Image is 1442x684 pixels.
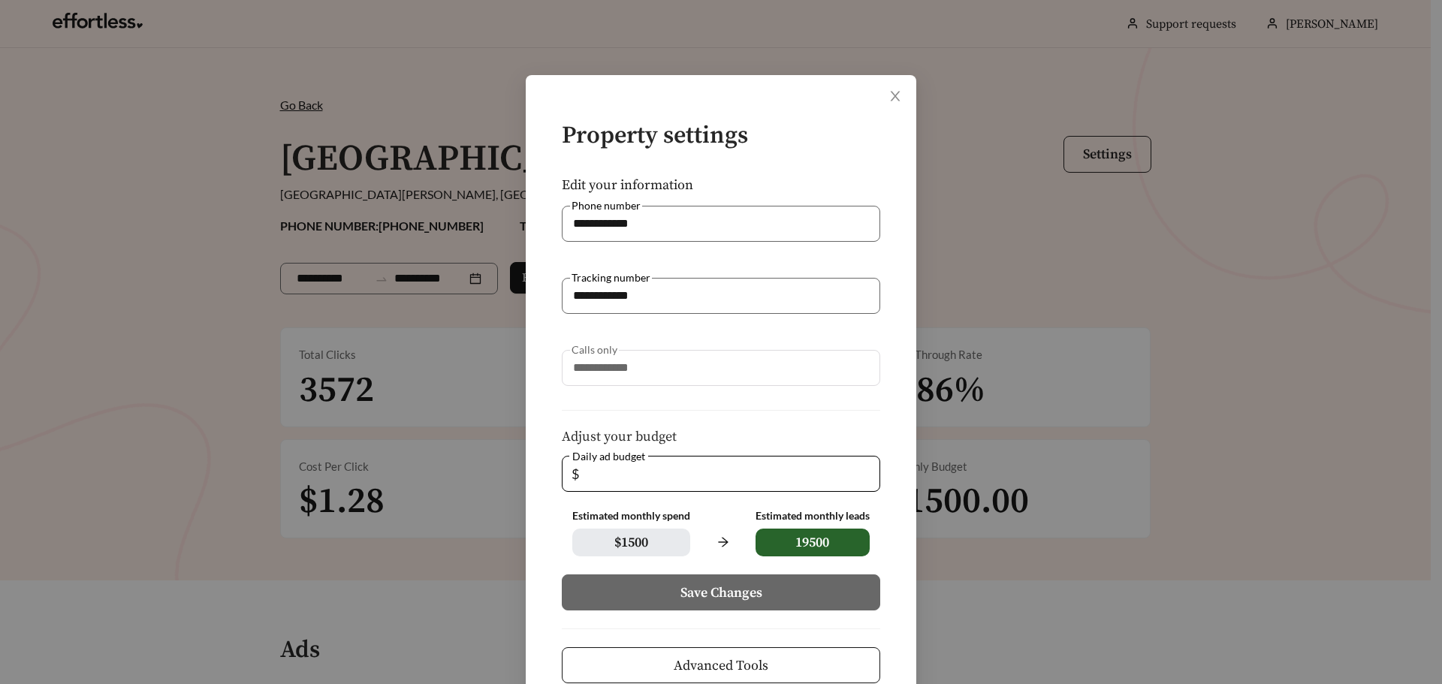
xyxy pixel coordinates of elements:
span: $ 1500 [572,529,690,556]
h5: Adjust your budget [562,429,880,444]
button: Close [874,75,916,117]
span: close [888,89,902,103]
div: Estimated monthly spend [572,510,690,523]
a: Advanced Tools [562,658,880,672]
span: arrow-right [708,528,737,556]
button: Advanced Tools [562,647,880,683]
h5: Edit your information [562,178,880,193]
div: Estimated monthly leads [756,510,870,523]
h4: Property settings [562,123,880,149]
span: $ [572,457,579,491]
span: Advanced Tools [674,655,768,676]
button: Save Changes [562,574,880,610]
span: 19500 [756,529,870,556]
